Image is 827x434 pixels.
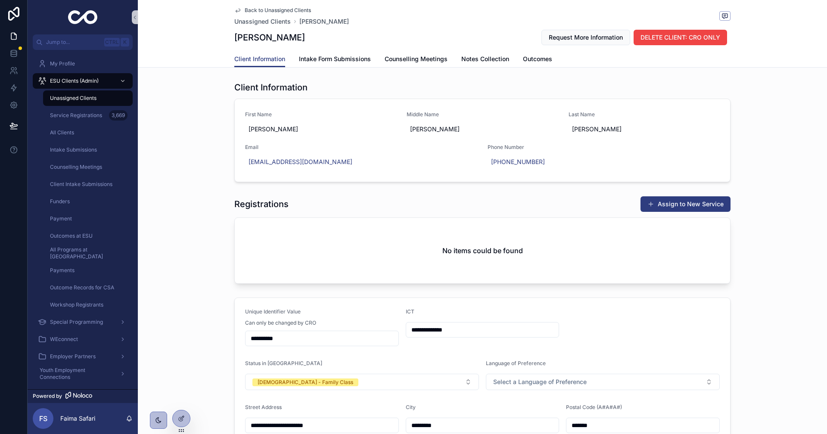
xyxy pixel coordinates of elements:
[234,7,311,14] a: Back to Unassigned Clients
[33,56,133,71] a: My Profile
[50,181,112,188] span: Client Intake Submissions
[50,198,70,205] span: Funders
[572,125,716,133] span: [PERSON_NAME]
[43,159,133,175] a: Counselling Meetings
[406,308,414,315] span: ICT
[640,33,720,42] span: DELETE CLIENT: CRO ONLY
[46,39,101,46] span: Jump to...
[410,125,554,133] span: [PERSON_NAME]
[50,215,72,222] span: Payment
[28,389,138,403] a: Powered by
[60,414,95,423] p: Faima Safari
[299,17,349,26] a: [PERSON_NAME]
[50,112,102,119] span: Service Registrations
[442,245,523,256] h2: No items could be found
[104,38,120,46] span: Ctrl
[43,108,133,123] a: Service Registrations3,669
[406,404,416,410] span: City
[109,110,127,121] div: 3,669
[50,95,96,102] span: Unassigned Clients
[234,51,285,68] a: Client Information
[234,31,305,43] h1: [PERSON_NAME]
[234,81,308,93] h1: Client Information
[523,55,552,63] span: Outcomes
[39,413,47,424] span: FS
[43,297,133,313] a: Workshop Registrants
[258,378,353,386] div: [DEMOGRAPHIC_DATA] - Family Class
[43,263,133,278] a: Payments
[33,393,62,400] span: Powered by
[461,55,509,63] span: Notes Collection
[461,51,509,68] a: Notes Collection
[249,158,352,166] a: [EMAIL_ADDRESS][DOMAIN_NAME]
[43,245,133,261] a: All Programs at [GEOGRAPHIC_DATA]
[245,319,316,326] span: Can only be changed by CRO
[33,73,133,89] a: ESU Clients (Admin)
[245,7,311,14] span: Back to Unassigned Clients
[249,125,393,133] span: [PERSON_NAME]
[40,367,113,381] span: Youth Employment Connections
[50,284,114,291] span: Outcome Records for CSA
[43,177,133,192] a: Client Intake Submissions
[486,360,546,366] span: Language of Preference
[33,314,133,330] a: Special Programming
[541,30,630,45] button: Request More Information
[245,111,396,118] span: First Name
[50,301,103,308] span: Workshop Registrants
[486,374,720,390] button: Select Button
[234,55,285,63] span: Client Information
[488,144,720,151] span: Phone Number
[634,30,727,45] button: DELETE CLIENT: CRO ONLY
[43,90,133,106] a: Unassigned Clients
[234,198,289,210] h1: Registrations
[28,50,138,389] div: scrollable content
[50,146,97,153] span: Intake Submissions
[50,77,99,84] span: ESU Clients (Admin)
[493,378,587,386] span: Select a Language of Preference
[33,332,133,347] a: WEconnect
[245,360,322,366] span: Status in [GEOGRAPHIC_DATA]
[43,228,133,244] a: Outcomes at ESU
[407,111,558,118] span: Middle Name
[50,336,78,343] span: WEconnect
[50,246,124,260] span: All Programs at [GEOGRAPHIC_DATA]
[245,374,479,390] button: Select Button
[50,164,102,170] span: Counselling Meetings
[491,158,545,166] a: [PHONE_NUMBER]
[566,404,622,410] span: Postal Code (A#A#A#)
[50,267,75,274] span: Payments
[299,51,371,68] a: Intake Form Submissions
[43,211,133,226] a: Payment
[50,129,74,136] span: All Clients
[245,308,301,315] span: Unique Identifier Value
[245,404,282,410] span: Street Address
[245,144,477,151] span: Email
[234,17,291,26] a: Unassigned Clients
[569,111,720,118] span: Last Name
[549,33,623,42] span: Request More Information
[33,34,133,50] button: Jump to...CtrlK
[385,51,448,68] a: Counselling Meetings
[50,319,103,325] span: Special Programming
[299,55,371,63] span: Intake Form Submissions
[385,55,448,63] span: Counselling Meetings
[33,366,133,381] a: Youth Employment Connections
[43,194,133,209] a: Funders
[121,39,128,46] span: K
[43,280,133,295] a: Outcome Records for CSA
[50,353,96,360] span: Employer Partners
[50,60,75,67] span: My Profile
[33,349,133,364] a: Employer Partners
[50,232,93,239] span: Outcomes at ESU
[43,125,133,140] a: All Clients
[640,196,731,212] button: Assign to New Service
[235,99,730,182] a: First Name[PERSON_NAME]Middle Name[PERSON_NAME]Last Name[PERSON_NAME]Email[EMAIL_ADDRESS][DOMAIN_...
[523,51,552,68] a: Outcomes
[68,10,98,24] img: App logo
[43,142,133,158] a: Intake Submissions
